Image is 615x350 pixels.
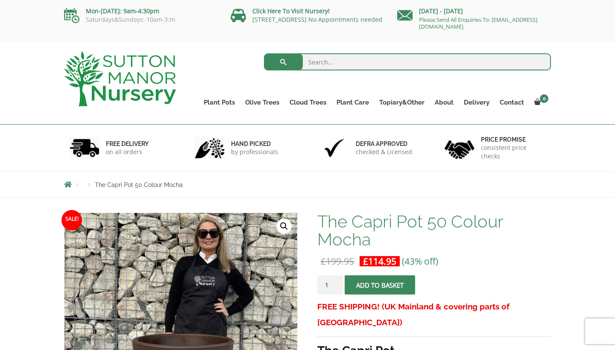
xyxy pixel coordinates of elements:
[61,210,82,230] span: Sale!
[240,96,284,108] a: Olive Trees
[252,15,382,23] a: [STREET_ADDRESS] No Appointments needed
[64,51,176,106] img: logo
[317,213,551,248] h1: The Capri Pot 50 Colour Mocha
[430,96,459,108] a: About
[64,6,218,16] p: Mon-[DATE]: 9am-4:30pm
[459,96,495,108] a: Delivery
[317,299,551,330] h3: FREE SHIPPING! (UK Mainland & covering parts of [GEOGRAPHIC_DATA])
[529,96,551,108] a: 0
[345,275,415,295] button: Add to basket
[397,6,551,16] p: [DATE] - [DATE]
[252,7,330,15] a: Click Here To Visit Nursery!
[70,137,100,159] img: 1.jpg
[402,255,438,267] span: (43% off)
[481,136,546,143] h6: Price promise
[106,140,149,148] h6: FREE DELIVERY
[264,53,551,70] input: Search...
[321,255,354,267] bdi: 199.95
[540,94,548,103] span: 0
[195,137,225,159] img: 2.jpg
[95,181,183,188] span: The Capri Pot 50 Colour Mocha
[331,96,374,108] a: Plant Care
[231,140,278,148] h6: hand picked
[199,96,240,108] a: Plant Pots
[356,148,412,156] p: checked & Licensed
[317,275,343,295] input: Product quantity
[321,255,326,267] span: £
[231,148,278,156] p: by professionals
[319,137,349,159] img: 3.jpg
[363,255,368,267] span: £
[481,143,546,160] p: consistent price checks
[64,181,551,188] nav: Breadcrumbs
[374,96,430,108] a: Topiary&Other
[106,148,149,156] p: on all orders
[356,140,412,148] h6: Defra approved
[495,96,529,108] a: Contact
[284,96,331,108] a: Cloud Trees
[363,255,396,267] bdi: 114.95
[419,16,537,30] a: Please Send All Enquiries To: [EMAIL_ADDRESS][DOMAIN_NAME]
[64,16,218,23] p: Saturdays&Sundays: 10am-3:m
[445,135,474,161] img: 4.jpg
[276,219,292,234] a: View full-screen image gallery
